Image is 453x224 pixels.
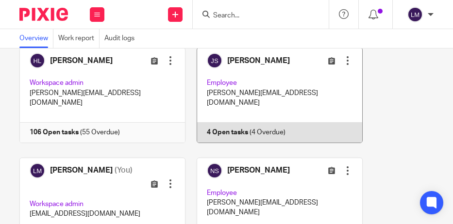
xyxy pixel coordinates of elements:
[104,29,139,48] a: Audit logs
[58,29,100,48] a: Work report
[212,12,300,20] input: Search
[19,29,53,48] a: Overview
[19,8,68,21] img: Pixie
[407,7,423,22] img: svg%3E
